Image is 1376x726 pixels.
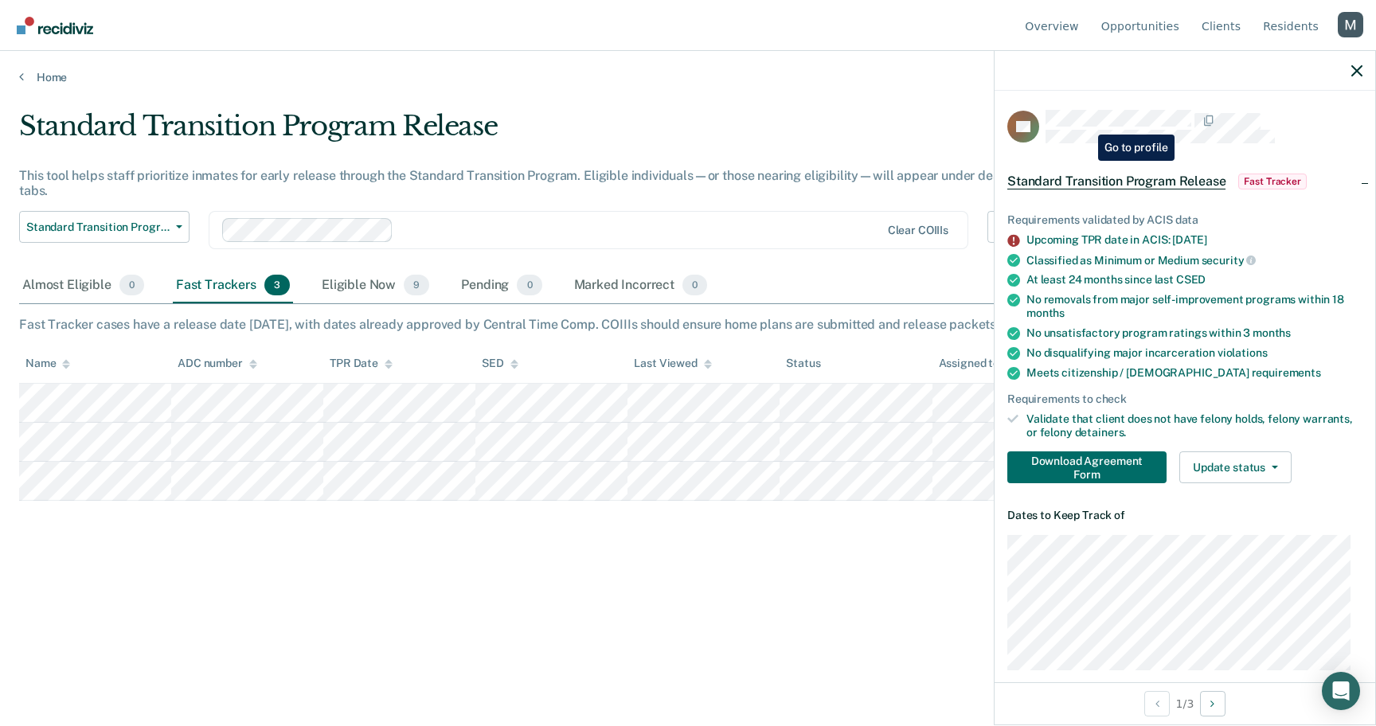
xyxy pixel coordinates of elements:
[17,17,93,34] img: Recidiviz
[1338,12,1363,37] button: Profile dropdown button
[404,275,429,295] span: 9
[1200,691,1225,716] button: Next Opportunity
[1007,451,1173,483] a: Navigate to form link
[1007,509,1362,522] dt: Dates to Keep Track of
[1218,346,1268,359] span: violations
[330,357,393,370] div: TPR Date
[571,268,711,303] div: Marked Incorrect
[995,682,1375,724] div: 1 / 3
[178,357,257,370] div: ADC number
[1026,293,1362,320] div: No removals from major self-improvement programs within 18
[1026,412,1362,439] div: Validate that client does not have felony holds, felony warrants, or felony
[634,357,711,370] div: Last Viewed
[786,357,820,370] div: Status
[1026,346,1362,360] div: No disqualifying major incarceration
[1075,426,1127,439] span: detainers.
[1007,451,1167,483] button: Download Agreement Form
[19,268,147,303] div: Almost Eligible
[19,70,1357,84] a: Home
[119,275,144,295] span: 0
[19,168,1051,198] div: This tool helps staff prioritize inmates for early release through the Standard Transition Progra...
[1007,392,1362,406] div: Requirements to check
[173,268,293,303] div: Fast Trackers
[319,268,432,303] div: Eligible Now
[264,275,290,295] span: 3
[482,357,518,370] div: SED
[1238,174,1307,189] span: Fast Tracker
[1026,366,1362,380] div: Meets citizenship / [DEMOGRAPHIC_DATA]
[995,156,1375,207] div: Standard Transition Program ReleaseFast Tracker
[458,268,545,303] div: Pending
[682,275,707,295] span: 0
[26,221,170,234] span: Standard Transition Program Release
[1253,326,1291,339] span: months
[1252,366,1321,379] span: requirements
[19,317,1357,332] div: Fast Tracker cases have a release date [DATE], with dates already approved by Central Time Comp. ...
[1202,254,1257,267] span: security
[1176,273,1206,286] span: CSED
[1026,253,1362,267] div: Classified as Minimum or Medium
[1007,213,1362,227] div: Requirements validated by ACIS data
[1007,174,1225,189] span: Standard Transition Program Release
[517,275,541,295] span: 0
[888,224,948,237] div: Clear COIIIs
[1144,691,1170,716] button: Previous Opportunity
[1026,306,1065,319] span: months
[939,357,1014,370] div: Assigned to
[1322,672,1360,710] div: Open Intercom Messenger
[19,110,1051,155] div: Standard Transition Program Release
[1026,233,1362,247] div: Upcoming TPR date in ACIS: [DATE]
[1026,326,1362,340] div: No unsatisfactory program ratings within 3
[1179,451,1292,483] button: Update status
[1026,273,1362,287] div: At least 24 months since last
[25,357,70,370] div: Name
